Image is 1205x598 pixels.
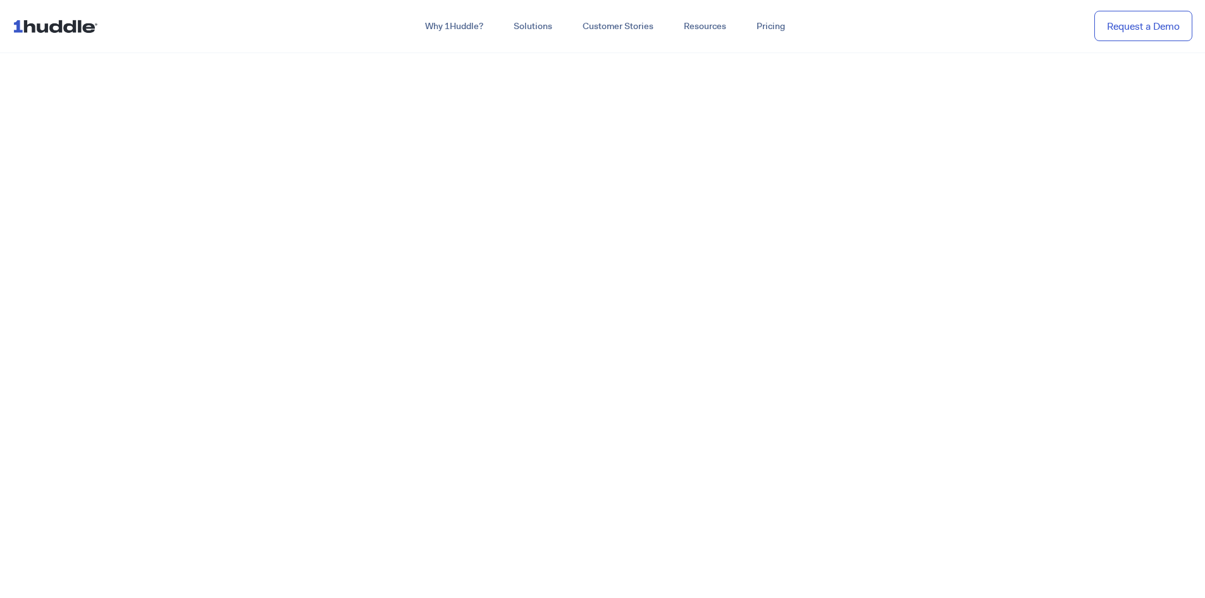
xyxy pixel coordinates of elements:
a: Resources [669,15,741,38]
img: ... [13,14,103,38]
a: Pricing [741,15,800,38]
a: Why 1Huddle? [410,15,498,38]
a: Customer Stories [567,15,669,38]
a: Request a Demo [1094,11,1192,42]
a: Solutions [498,15,567,38]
